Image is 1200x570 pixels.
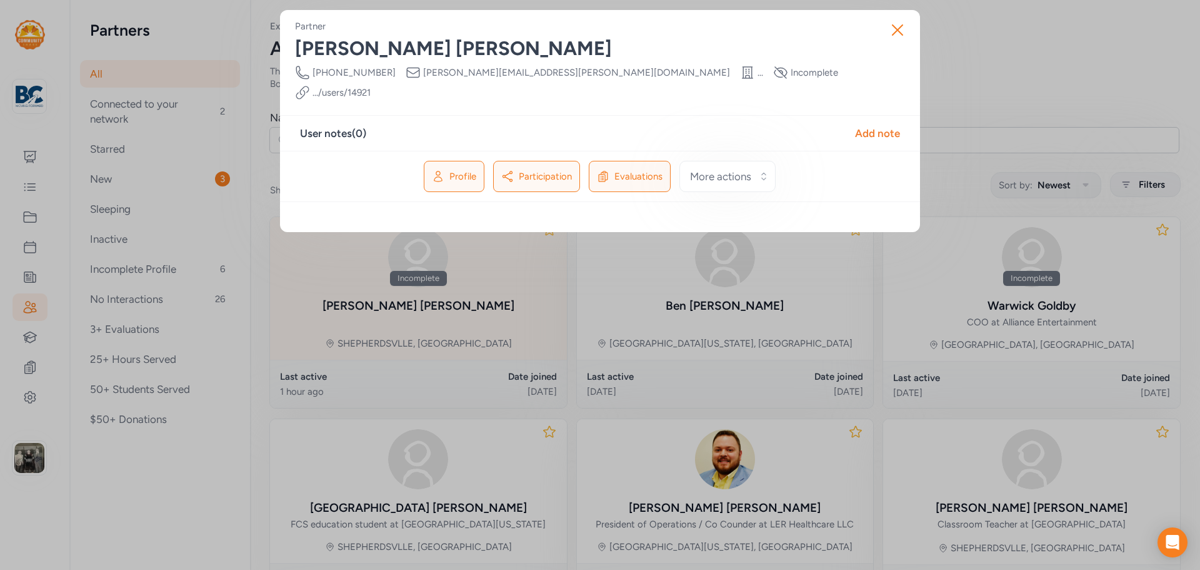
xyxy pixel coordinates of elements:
span: More actions [690,169,751,184]
div: [PERSON_NAME] [PERSON_NAME] [295,38,905,60]
div: Add note [855,126,900,141]
span: [PHONE_NUMBER] [312,66,396,79]
button: More actions [679,161,776,192]
div: Partner [295,20,326,33]
a: .../users/14921 [312,86,371,99]
span: Participation [519,170,572,183]
span: [PERSON_NAME][EMAIL_ADDRESS][PERSON_NAME][DOMAIN_NAME] [423,66,730,79]
div: User notes ( 0 ) [300,126,366,141]
div: Open Intercom Messenger [1157,527,1187,557]
span: Incomplete [791,66,838,79]
span: Evaluations [614,170,662,183]
span: Profile [449,170,476,183]
span: ... [757,66,763,79]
